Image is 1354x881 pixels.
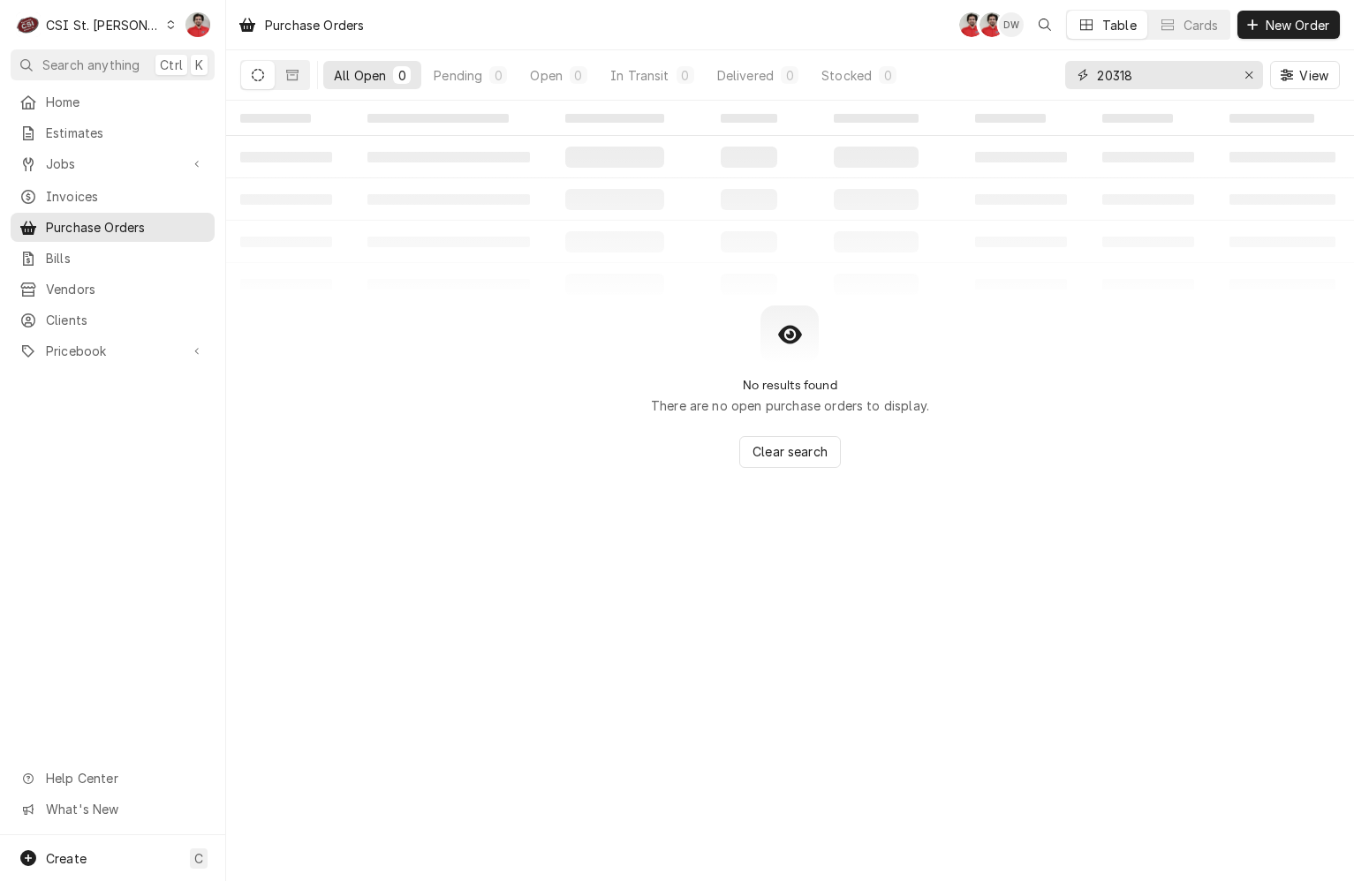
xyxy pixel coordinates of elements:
[1031,11,1059,39] button: Open search
[999,12,1024,37] div: Dyane Weber's Avatar
[882,66,893,85] div: 0
[46,249,206,267] span: Bills
[46,280,206,298] span: Vendors
[784,66,795,85] div: 0
[821,66,872,85] div: Stocked
[11,118,215,147] a: Estimates
[46,342,179,360] span: Pricebook
[11,213,215,242] a: Purchase Orders
[717,66,774,85] div: Delivered
[16,12,41,37] div: C
[46,851,87,866] span: Create
[46,93,206,111] span: Home
[195,56,203,74] span: K
[721,114,777,123] span: ‌
[1296,66,1332,85] span: View
[1102,16,1137,34] div: Table
[743,378,837,393] h2: No results found
[11,149,215,178] a: Go to Jobs
[367,114,509,123] span: ‌
[749,442,831,461] span: Clear search
[1229,114,1314,123] span: ‌
[999,12,1024,37] div: DW
[46,124,206,142] span: Estimates
[11,182,215,211] a: Invoices
[16,12,41,37] div: CSI St. Louis's Avatar
[46,187,206,206] span: Invoices
[185,12,210,37] div: Nicholas Faubert's Avatar
[11,275,215,304] a: Vendors
[834,114,919,123] span: ‌
[46,311,206,329] span: Clients
[959,12,984,37] div: NF
[1262,16,1333,34] span: New Order
[185,12,210,37] div: NF
[975,114,1046,123] span: ‌
[11,49,215,80] button: Search anythingCtrlK
[1235,61,1263,89] button: Erase input
[240,114,311,123] span: ‌
[1102,114,1173,123] span: ‌
[11,794,215,824] a: Go to What's New
[46,769,204,787] span: Help Center
[1270,61,1340,89] button: View
[739,436,841,468] button: Clear search
[530,66,563,85] div: Open
[11,764,215,793] a: Go to Help Center
[334,66,386,85] div: All Open
[1184,16,1219,34] div: Cards
[397,66,407,85] div: 0
[42,56,140,74] span: Search anything
[1237,11,1340,39] button: New Order
[46,154,179,173] span: Jobs
[610,66,669,85] div: In Transit
[651,396,929,415] p: There are no open purchase orders to display.
[434,66,482,85] div: Pending
[11,336,215,365] a: Go to Pricebook
[46,218,206,237] span: Purchase Orders
[493,66,503,85] div: 0
[959,12,984,37] div: Nicholas Faubert's Avatar
[11,305,215,335] a: Clients
[194,849,203,868] span: C
[680,66,691,85] div: 0
[565,114,664,123] span: ‌
[980,12,1004,37] div: Nicholas Faubert's Avatar
[226,101,1354,305] table: All Open Purchase Orders List Loading
[980,12,1004,37] div: NF
[11,87,215,117] a: Home
[46,800,204,818] span: What's New
[1097,61,1229,89] input: Keyword search
[160,56,183,74] span: Ctrl
[573,66,584,85] div: 0
[11,244,215,273] a: Bills
[46,16,161,34] div: CSI St. [PERSON_NAME]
